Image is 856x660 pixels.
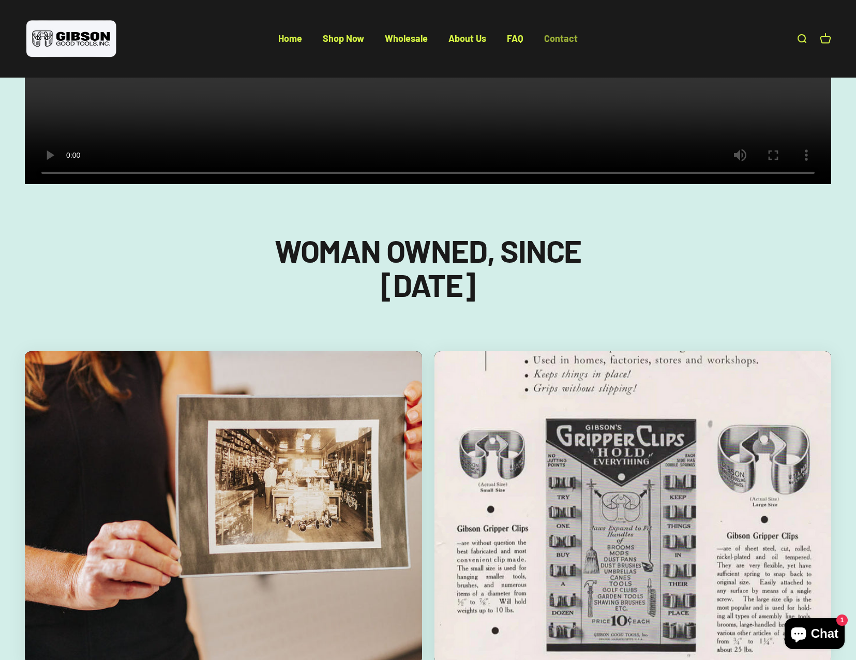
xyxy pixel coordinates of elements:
inbox-online-store-chat: Shopify online store chat [782,618,848,652]
a: FAQ [507,33,523,44]
a: Contact [544,33,578,44]
p: WOMAN OWNED, SINCE [DATE] [260,233,596,302]
a: Wholesale [385,33,428,44]
a: About Us [448,33,486,44]
a: Shop Now [323,33,364,44]
a: Home [278,33,302,44]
